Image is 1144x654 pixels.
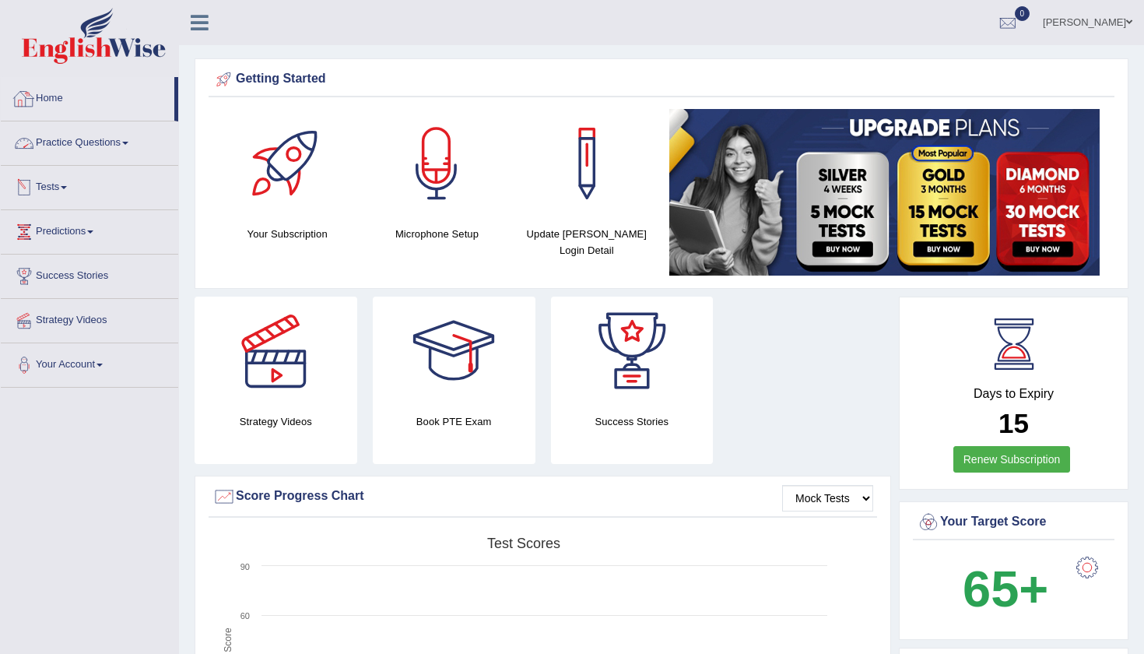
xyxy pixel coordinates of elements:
[487,536,560,551] tspan: Test scores
[669,109,1100,276] img: small5.jpg
[998,408,1029,438] b: 15
[212,68,1111,91] div: Getting Started
[373,413,535,430] h4: Book PTE Exam
[953,446,1071,473] a: Renew Subscription
[520,226,654,258] h4: Update [PERSON_NAME] Login Detail
[1,255,178,294] a: Success Stories
[212,485,873,508] div: Score Progress Chart
[1,299,178,338] a: Strategy Videos
[917,387,1111,401] h4: Days to Expiry
[370,226,504,242] h4: Microphone Setup
[551,413,714,430] h4: Success Stories
[195,413,357,430] h4: Strategy Videos
[240,562,250,571] text: 90
[963,561,1048,617] b: 65+
[917,511,1111,534] div: Your Target Score
[220,226,354,242] h4: Your Subscription
[1,166,178,205] a: Tests
[1,121,178,160] a: Practice Questions
[1,210,178,249] a: Predictions
[240,611,250,621] text: 60
[1,77,174,116] a: Home
[223,628,233,652] tspan: Score
[1015,6,1030,21] span: 0
[1,343,178,382] a: Your Account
